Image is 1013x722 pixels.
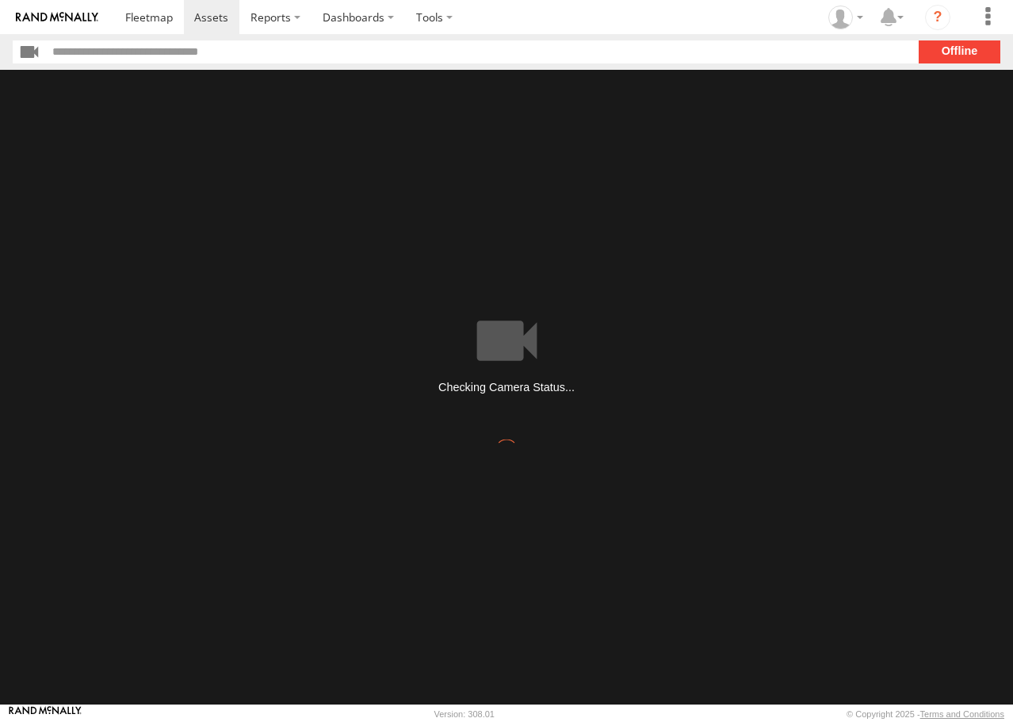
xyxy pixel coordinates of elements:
img: rand-logo.svg [16,12,98,23]
div: Version: 308.01 [434,709,495,719]
div: © Copyright 2025 - [847,709,1004,719]
a: Terms and Conditions [920,709,1004,719]
a: Visit our Website [9,706,82,722]
div: Breanna Carver [823,6,869,29]
i: ? [925,5,950,30]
